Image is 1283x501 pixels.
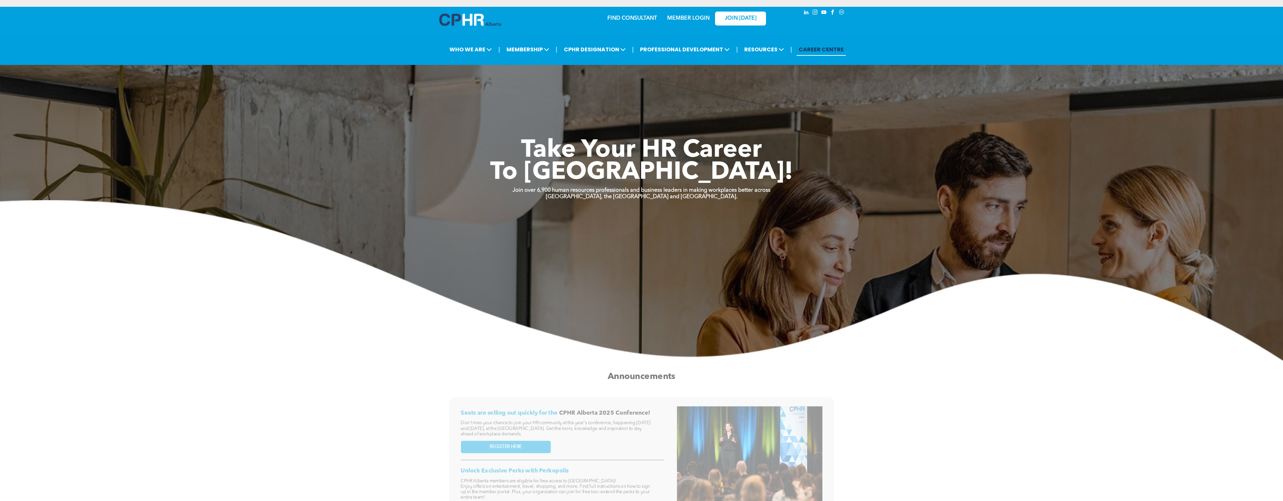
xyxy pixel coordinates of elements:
[559,410,650,416] span: CPHR Alberta 2025 Conference!
[439,14,501,26] img: A blue and white logo for cp alberta
[447,43,494,56] span: WHO WE ARE
[607,16,657,21] a: FIND CONSULTANT
[498,42,500,56] li: |
[562,43,628,56] span: CPHR DESIGNATION
[461,440,551,453] a: REGISTER HERE
[820,8,828,18] a: youtube
[461,484,650,499] span: Enjoy offers on entertainment, travel, shopping, and more. Find full instructions on how to sign ...
[461,479,616,483] span: CPHR Alberta members are eligible for free access to [GEOGRAPHIC_DATA]!
[461,410,557,416] span: Seats are selling out quickly for the
[632,42,634,56] li: |
[556,42,557,56] li: |
[736,42,738,56] li: |
[742,43,786,56] span: RESOURCES
[461,468,569,474] span: Unlock Exclusive Perks with Perkopolis
[725,15,756,22] span: JOIN [DATE]
[638,43,732,56] span: PROFESSIONAL DEVELOPMENT
[667,16,710,21] a: MEMBER LOGIN
[715,12,766,25] a: JOIN [DATE]
[513,188,770,193] strong: Join over 6,900 human resources professionals and business leaders in making workplaces better ac...
[504,43,551,56] span: MEMBERSHIP
[829,8,837,18] a: facebook
[812,8,819,18] a: instagram
[838,8,845,18] a: Social network
[521,138,762,163] span: Take Your HR Career
[797,43,846,56] a: CAREER CENTRE
[790,42,792,56] li: |
[546,194,737,200] strong: [GEOGRAPHIC_DATA], the [GEOGRAPHIC_DATA] and [GEOGRAPHIC_DATA].
[489,444,522,450] span: REGISTER HERE
[490,160,793,185] span: To [GEOGRAPHIC_DATA]!
[608,372,675,381] span: Announcements
[461,421,651,436] span: Don't miss your chance to join your HR community at this year's conference, happening [DATE] and ...
[803,8,810,18] a: linkedin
